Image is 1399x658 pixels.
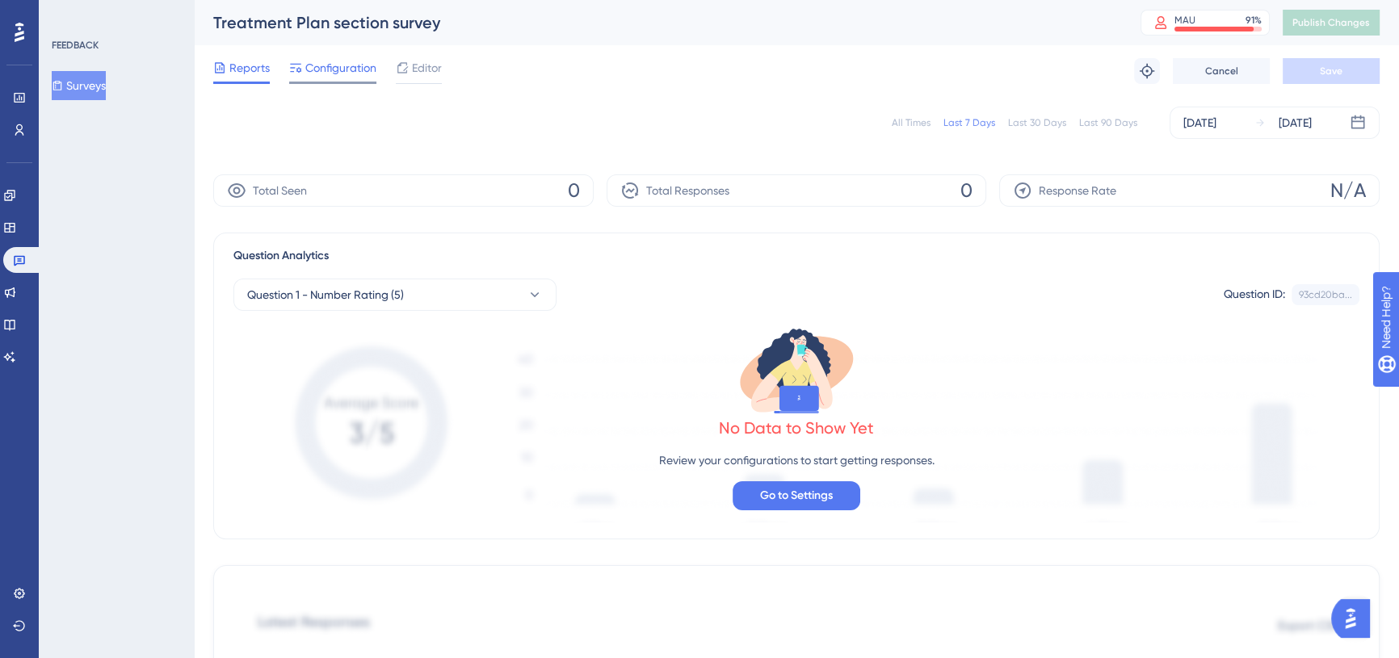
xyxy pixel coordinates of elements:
iframe: UserGuiding AI Assistant Launcher [1331,594,1380,643]
span: Question Analytics [233,246,329,266]
button: Question 1 - Number Rating (5) [233,279,557,311]
div: Last 90 Days [1079,116,1137,129]
span: Question 1 - Number Rating (5) [247,285,404,304]
div: Last 30 Days [1008,116,1066,129]
div: MAU [1174,14,1195,27]
span: Editor [412,58,442,78]
span: Go to Settings [760,486,833,505]
span: N/A [1330,178,1366,203]
div: All Times [892,116,931,129]
span: Total Responses [646,181,729,200]
span: Save [1320,65,1342,78]
div: [DATE] [1279,113,1312,132]
div: Last 7 Days [943,116,995,129]
span: Configuration [305,58,376,78]
button: Go to Settings [733,481,860,510]
span: 0 [568,178,580,203]
div: 93cd20ba... [1299,288,1352,301]
span: Reports [229,58,270,78]
button: Publish Changes [1283,10,1380,36]
span: Response Rate [1039,181,1116,200]
button: Save [1283,58,1380,84]
button: Cancel [1173,58,1270,84]
div: 91 % [1246,14,1262,27]
span: 0 [960,178,973,203]
div: No Data to Show Yet [719,417,874,439]
span: Publish Changes [1292,16,1370,29]
span: Need Help? [38,4,101,23]
p: Review your configurations to start getting responses. [659,451,935,470]
div: Question ID: [1224,284,1285,305]
div: FEEDBACK [52,39,99,52]
span: Total Seen [253,181,307,200]
span: Cancel [1205,65,1238,78]
div: Treatment Plan section survey [213,11,1100,34]
button: Surveys [52,71,106,100]
div: [DATE] [1183,113,1216,132]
